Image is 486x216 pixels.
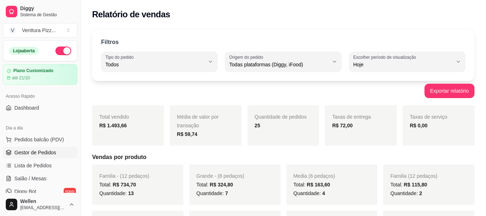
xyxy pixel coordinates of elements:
[255,114,307,120] span: Quantidade de pedidos
[99,123,127,128] strong: R$ 1.493,66
[3,122,77,134] div: Dia a dia
[12,75,30,81] article: até 21/10
[13,68,53,74] article: Plano Customizado
[99,190,134,196] span: Quantidade:
[390,182,427,188] span: Total:
[14,136,64,143] span: Pedidos balcão (PDV)
[101,38,119,47] p: Filtros
[307,182,330,188] span: R$ 163,60
[332,114,371,120] span: Taxas de entrega
[3,147,77,158] a: Gestor de Pedidos
[9,47,39,55] div: Loja aberta
[229,61,328,68] span: Todas plataformas (Diggy, iFood)
[3,3,77,20] a: DiggySistema de Gestão
[332,123,353,128] strong: R$ 72,00
[9,27,16,34] span: V
[105,54,136,60] label: Tipo do pedido
[353,54,418,60] label: Escolher período de visualização
[229,54,265,60] label: Origem do pedido
[196,190,228,196] span: Quantidade:
[390,173,437,179] span: Familia (12 pedaços)
[14,162,52,169] span: Lista de Pedidos
[419,190,422,196] span: 2
[322,190,325,196] span: 4
[196,182,233,188] span: Total:
[294,173,335,179] span: Media (6 pedaços)
[390,190,422,196] span: Quantidade:
[210,182,233,188] span: R$ 324,80
[92,9,170,20] h2: Relatório de vendas
[3,196,77,213] button: Wellen[EMAIL_ADDRESS][DOMAIN_NAME]
[177,114,219,128] span: Média de valor por transação
[3,160,77,171] a: Lista de Pedidos
[99,114,129,120] span: Total vendido
[225,190,228,196] span: 7
[3,23,77,38] button: Select a team
[3,102,77,114] a: Dashboard
[196,173,244,179] span: Grande - (8 pedaços)
[128,190,134,196] span: 13
[113,182,136,188] span: R$ 734,70
[55,47,71,55] button: Alterar Status
[14,149,56,156] span: Gestor de Pedidos
[22,27,56,34] div: Venttura Pizz ...
[349,52,465,72] button: Escolher período de visualizaçãoHoje
[20,12,74,18] span: Sistema de Gestão
[410,114,447,120] span: Taxas de serviço
[101,52,218,72] button: Tipo do pedidoTodos
[20,198,66,205] span: Wellen
[410,123,427,128] strong: R$ 0,00
[294,182,330,188] span: Total:
[105,61,205,68] span: Todos
[3,173,77,184] a: Salão / Mesas
[14,175,46,182] span: Salão / Mesas
[177,131,197,137] strong: R$ 59,74
[3,134,77,145] button: Pedidos balcão (PDV)
[424,84,474,98] button: Exportar relatório
[14,188,36,195] span: Diggy Bot
[294,190,325,196] span: Quantidade:
[3,91,77,102] div: Acesso Rápido
[255,123,260,128] strong: 25
[3,186,77,197] a: Diggy Botnovo
[20,205,66,211] span: [EMAIL_ADDRESS][DOMAIN_NAME]
[353,61,453,68] span: Hoje
[20,5,74,12] span: Diggy
[99,182,136,188] span: Total:
[225,52,341,72] button: Origem do pedidoTodas plataformas (Diggy, iFood)
[99,173,149,179] span: Familia - (12 pedaços)
[404,182,427,188] span: R$ 115,80
[3,64,77,85] a: Plano Customizadoaté 21/10
[14,104,39,111] span: Dashboard
[92,153,474,162] h5: Vendas por produto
